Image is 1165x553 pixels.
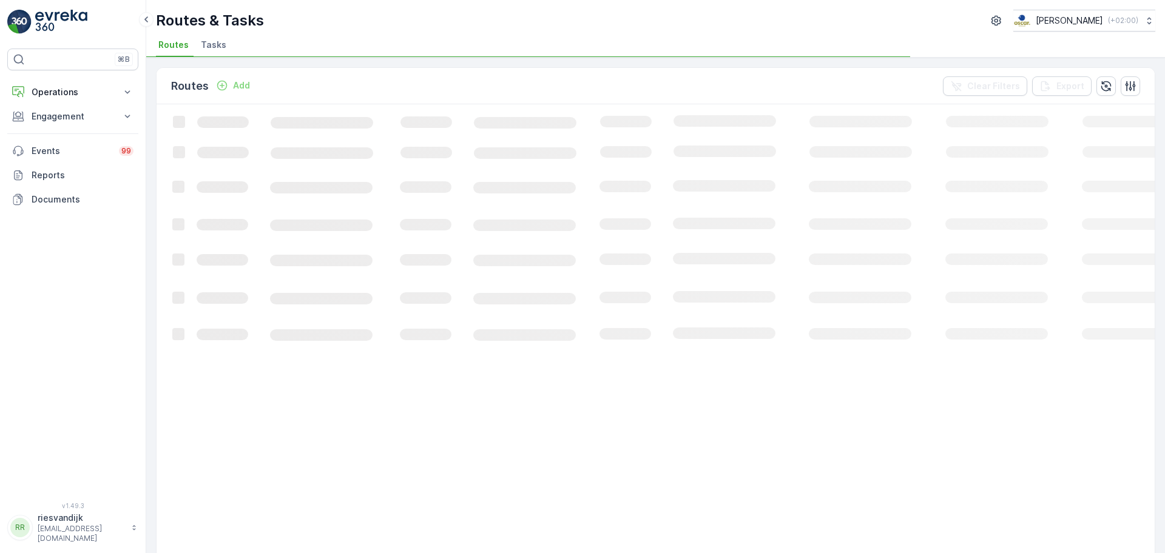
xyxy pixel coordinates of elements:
button: Operations [7,80,138,104]
div: RR [10,518,30,537]
p: Routes & Tasks [156,11,264,30]
img: basis-logo_rgb2x.png [1013,14,1031,27]
a: Events99 [7,139,138,163]
p: riesvandijk [38,512,125,524]
p: Events [32,145,112,157]
button: Clear Filters [943,76,1027,96]
a: Reports [7,163,138,187]
span: Routes [158,39,189,51]
p: Export [1056,80,1084,92]
button: Add [211,78,255,93]
p: Add [233,79,250,92]
p: Clear Filters [967,80,1020,92]
button: Engagement [7,104,138,129]
p: Routes [171,78,209,95]
p: Engagement [32,110,114,122]
p: Documents [32,193,133,206]
p: ⌘B [118,55,130,64]
span: v 1.49.3 [7,502,138,509]
p: 99 [121,146,131,156]
img: logo [7,10,32,34]
p: [EMAIL_ADDRESS][DOMAIN_NAME] [38,524,125,543]
span: Tasks [201,39,226,51]
a: Documents [7,187,138,212]
p: Reports [32,169,133,181]
img: logo_light-DOdMpM7g.png [35,10,87,34]
p: [PERSON_NAME] [1036,15,1103,27]
button: Export [1032,76,1092,96]
button: [PERSON_NAME](+02:00) [1013,10,1155,32]
p: Operations [32,86,114,98]
button: RRriesvandijk[EMAIL_ADDRESS][DOMAIN_NAME] [7,512,138,543]
p: ( +02:00 ) [1108,16,1138,25]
